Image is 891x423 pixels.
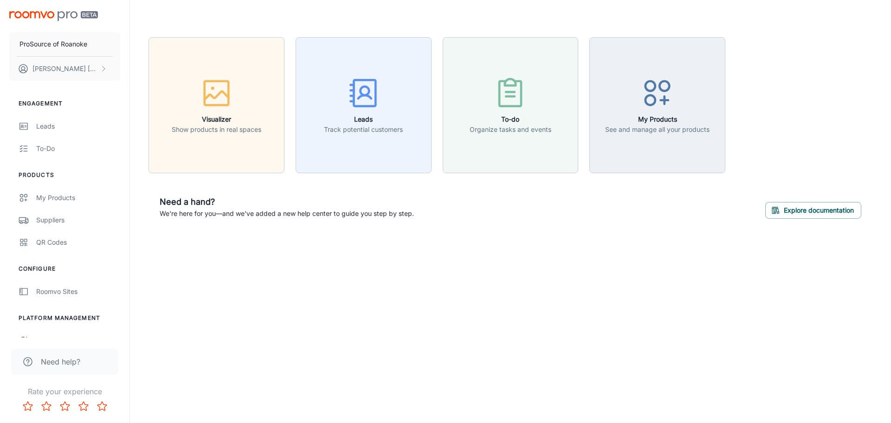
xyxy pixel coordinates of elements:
[19,39,87,49] p: ProSource of Roanoke
[443,37,579,173] button: To-doOrganize tasks and events
[470,124,551,135] p: Organize tasks and events
[9,11,98,21] img: Roomvo PRO Beta
[9,57,120,81] button: [PERSON_NAME] [PERSON_NAME]
[36,193,120,203] div: My Products
[296,37,432,173] button: LeadsTrack potential customers
[148,37,284,173] button: VisualizerShow products in real spaces
[36,121,120,131] div: Leads
[32,64,98,74] p: [PERSON_NAME] [PERSON_NAME]
[324,114,403,124] h6: Leads
[470,114,551,124] h6: To-do
[605,114,710,124] h6: My Products
[9,32,120,56] button: ProSource of Roanoke
[296,100,432,109] a: LeadsTrack potential customers
[589,100,725,109] a: My ProductsSee and manage all your products
[36,143,120,154] div: To-do
[765,205,861,214] a: Explore documentation
[443,100,579,109] a: To-doOrganize tasks and events
[172,114,261,124] h6: Visualizer
[36,215,120,225] div: Suppliers
[160,208,414,219] p: We're here for you—and we've added a new help center to guide you step by step.
[589,37,725,173] button: My ProductsSee and manage all your products
[765,202,861,219] button: Explore documentation
[324,124,403,135] p: Track potential customers
[160,195,414,208] h6: Need a hand?
[36,237,120,247] div: QR Codes
[605,124,710,135] p: See and manage all your products
[172,124,261,135] p: Show products in real spaces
